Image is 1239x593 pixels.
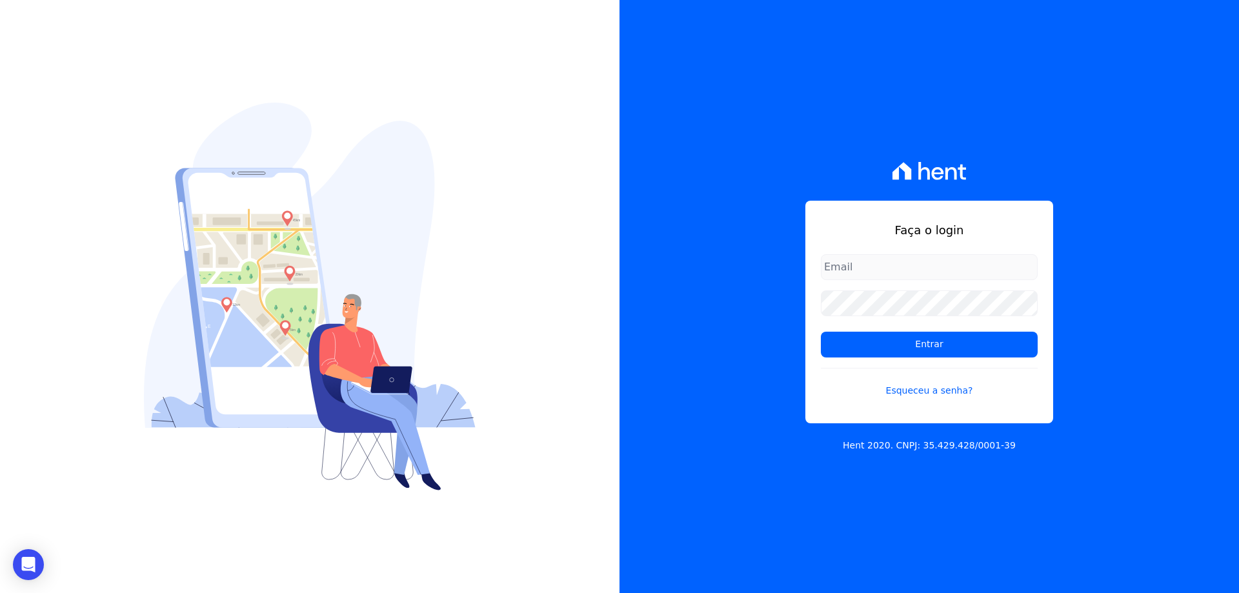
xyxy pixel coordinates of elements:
[843,439,1016,452] p: Hent 2020. CNPJ: 35.429.428/0001-39
[821,368,1038,397] a: Esqueceu a senha?
[144,103,476,490] img: Login
[821,221,1038,239] h1: Faça o login
[13,549,44,580] div: Open Intercom Messenger
[821,254,1038,280] input: Email
[821,332,1038,357] input: Entrar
